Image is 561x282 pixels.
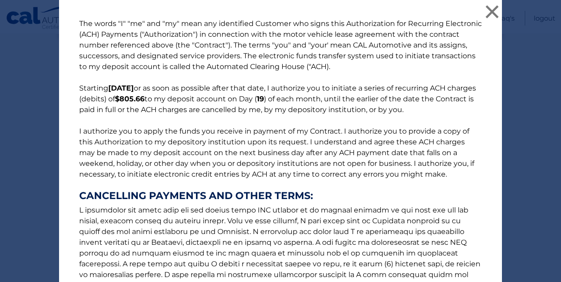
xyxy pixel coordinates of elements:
b: $805.66 [115,95,144,103]
button: × [483,3,501,21]
b: 19 [257,95,264,103]
strong: CANCELLING PAYMENTS AND OTHER TERMS: [79,191,482,201]
b: [DATE] [108,84,134,92]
